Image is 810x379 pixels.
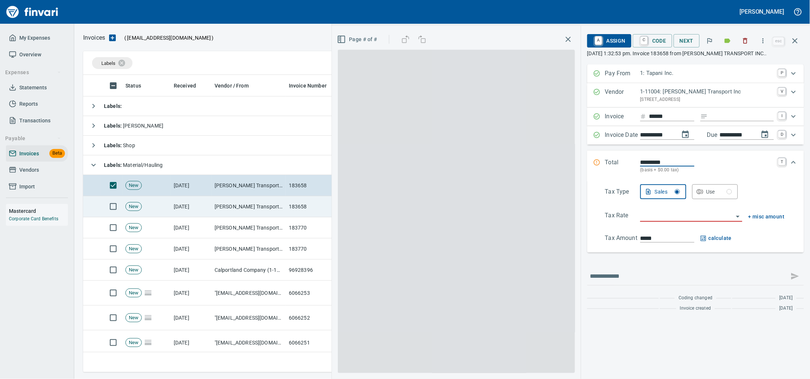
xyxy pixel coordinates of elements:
a: InvoicesBeta [6,145,68,162]
td: 96928396 [286,260,342,281]
td: [DATE] [171,196,212,217]
a: Vendors [6,162,68,178]
span: Payable [5,134,61,143]
td: [PERSON_NAME] Transport Inc (1-11004) [212,196,286,217]
td: [DATE] [171,330,212,355]
span: Invoice created [680,305,711,312]
td: [DATE] [171,238,212,260]
button: calculate [700,234,732,243]
button: Next [674,34,700,48]
td: [DATE] [171,281,212,306]
span: Coding changed [679,294,712,302]
a: Transactions [6,112,68,129]
span: Overview [19,50,41,59]
td: [DATE] [171,175,212,196]
span: Labels [101,60,115,66]
span: Invoice Number [289,81,327,90]
div: Labels [92,57,133,69]
td: 183770 [286,217,342,238]
div: Expand [587,83,804,108]
td: "[EMAIL_ADDRESS][DOMAIN_NAME]" <[DOMAIN_NAME][EMAIL_ADDRESS][DOMAIN_NAME]> [212,330,286,355]
button: [PERSON_NAME] [738,6,786,17]
p: 1-11004: [PERSON_NAME] Transport Inc [640,88,774,96]
a: A [595,36,602,45]
p: Tax Rate [605,211,640,222]
div: Expand [587,181,804,270]
span: Reports [19,99,38,109]
a: C [641,36,648,45]
span: Assign [593,34,626,47]
span: Expenses [5,68,61,77]
div: Expand [587,126,804,145]
span: New [126,224,141,231]
button: Labels [719,33,736,49]
span: Code [639,34,666,47]
strong: Labels : [104,142,123,148]
a: P [778,69,786,76]
td: 183658 [286,196,342,217]
span: My Expenses [19,33,50,43]
span: Vendor / From [215,81,258,90]
span: Transactions [19,116,50,125]
a: Reports [6,96,68,112]
span: Status [125,81,151,90]
span: [DATE] [780,305,793,312]
span: Pages Split [142,290,154,296]
p: Pay From [605,69,640,79]
td: [DATE] [171,260,212,281]
p: [DATE] 1:32:53 pm. Invoice 183658 from [PERSON_NAME] TRANSPORT INC.. [587,50,804,57]
span: Vendor / From [215,81,249,90]
strong: Labels : [104,103,122,109]
a: Finvari [4,3,60,21]
span: Import [19,182,35,191]
a: My Expenses [6,30,68,46]
p: Invoices [83,33,105,42]
p: (basis + $0.00 tax) [640,167,774,174]
span: New [126,339,141,346]
nav: breadcrumb [83,33,105,42]
td: [DATE] [171,217,212,238]
button: change date [677,126,695,144]
span: Received [174,81,196,90]
button: More [755,33,771,49]
td: [PERSON_NAME] Transport Inc (1-11004) [212,238,286,260]
span: [EMAIL_ADDRESS][DOMAIN_NAME] [126,34,212,42]
td: [PERSON_NAME] Transport Inc (1-11004) [212,217,286,238]
a: Corporate Card Benefits [9,216,58,221]
span: Material/Hauling [104,162,163,168]
button: Upload an Invoice [105,33,120,42]
span: Statements [19,83,47,92]
p: Vendor [605,88,640,103]
p: Total [605,158,640,174]
span: Pages Split [142,339,154,345]
h5: [PERSON_NAME] [740,8,784,16]
span: New [126,245,141,253]
span: Pages Split [142,314,154,320]
p: Tax Amount [605,234,640,243]
svg: Invoice number [640,112,646,121]
div: Expand [587,65,804,83]
a: Overview [6,46,68,63]
button: Sales [640,184,686,199]
td: 6066253 [286,281,342,306]
span: New [126,203,141,210]
p: 1: Tapani Inc. [640,69,774,78]
span: New [126,267,141,274]
svg: Invoice description [700,113,708,120]
strong: Labels : [104,123,123,129]
td: 183770 [286,238,342,260]
span: New [126,182,141,189]
td: [PERSON_NAME] Transport Inc (1-11004) [212,175,286,196]
p: [STREET_ADDRESS] [640,96,774,103]
button: AAssign [587,34,631,47]
div: Expand [587,151,804,181]
span: [PERSON_NAME] [104,123,163,129]
span: Invoice Number [289,81,336,90]
td: "[EMAIL_ADDRESS][DOMAIN_NAME]" <[DOMAIN_NAME][EMAIL_ADDRESS][DOMAIN_NAME]> [212,306,286,330]
td: 183658 [286,175,342,196]
span: Next [680,36,694,46]
div: Use [706,187,732,197]
button: + misc amount [748,212,785,221]
span: This records your message into the invoice and notifies anyone mentioned [786,267,804,285]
